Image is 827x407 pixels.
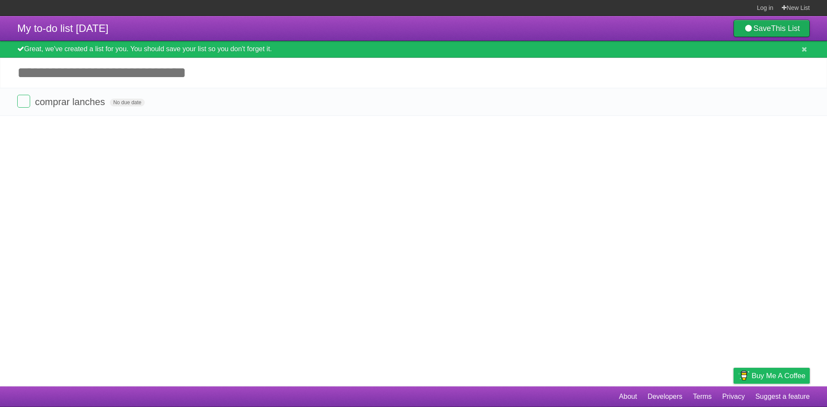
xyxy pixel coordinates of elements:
label: Done [17,95,30,108]
a: Developers [647,388,682,405]
img: Buy me a coffee [738,368,749,383]
span: Buy me a coffee [752,368,805,383]
a: SaveThis List [734,20,810,37]
span: My to-do list [DATE] [17,22,109,34]
span: comprar lanches [35,96,107,107]
a: Buy me a coffee [734,368,810,384]
span: No due date [110,99,145,106]
a: Terms [693,388,712,405]
a: Privacy [722,388,745,405]
a: About [619,388,637,405]
b: This List [771,24,800,33]
a: Suggest a feature [755,388,810,405]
